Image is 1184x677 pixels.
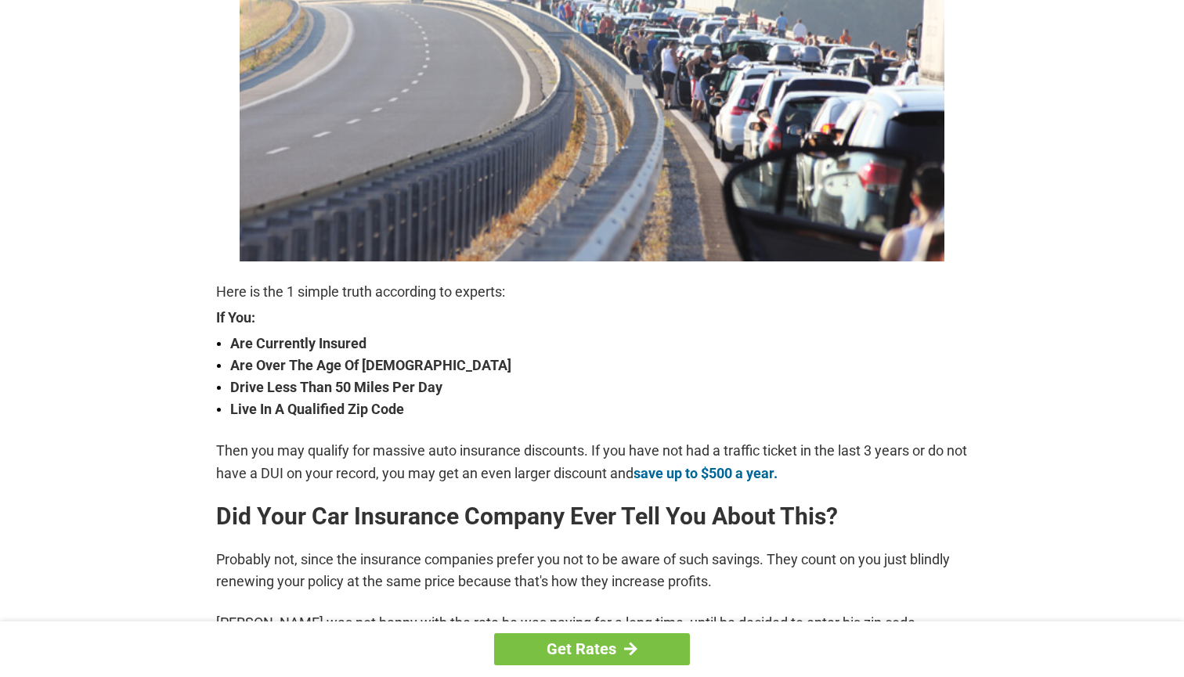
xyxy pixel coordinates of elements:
[634,465,778,481] a: save up to $500 a year.
[230,398,968,420] strong: Live In A Qualified Zip Code
[216,281,968,303] p: Here is the 1 simple truth according to experts:
[230,333,968,355] strong: Are Currently Insured
[230,355,968,376] strong: Are Over The Age Of [DEMOGRAPHIC_DATA]
[216,440,968,484] p: Then you may qualify for massive auto insurance discounts. If you have not had a traffic ticket i...
[216,549,968,592] p: Probably not, since the insurance companies prefer you not to be aware of such savings. They coun...
[230,376,968,398] strong: Drive Less Than 50 Miles Per Day
[216,612,968,656] p: [PERSON_NAME] was not happy with the rate he was paying for a long time, until he decided to ente...
[216,311,968,325] strong: If You:
[494,633,690,665] a: Get Rates
[216,504,968,529] h2: Did Your Car Insurance Company Ever Tell You About This?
